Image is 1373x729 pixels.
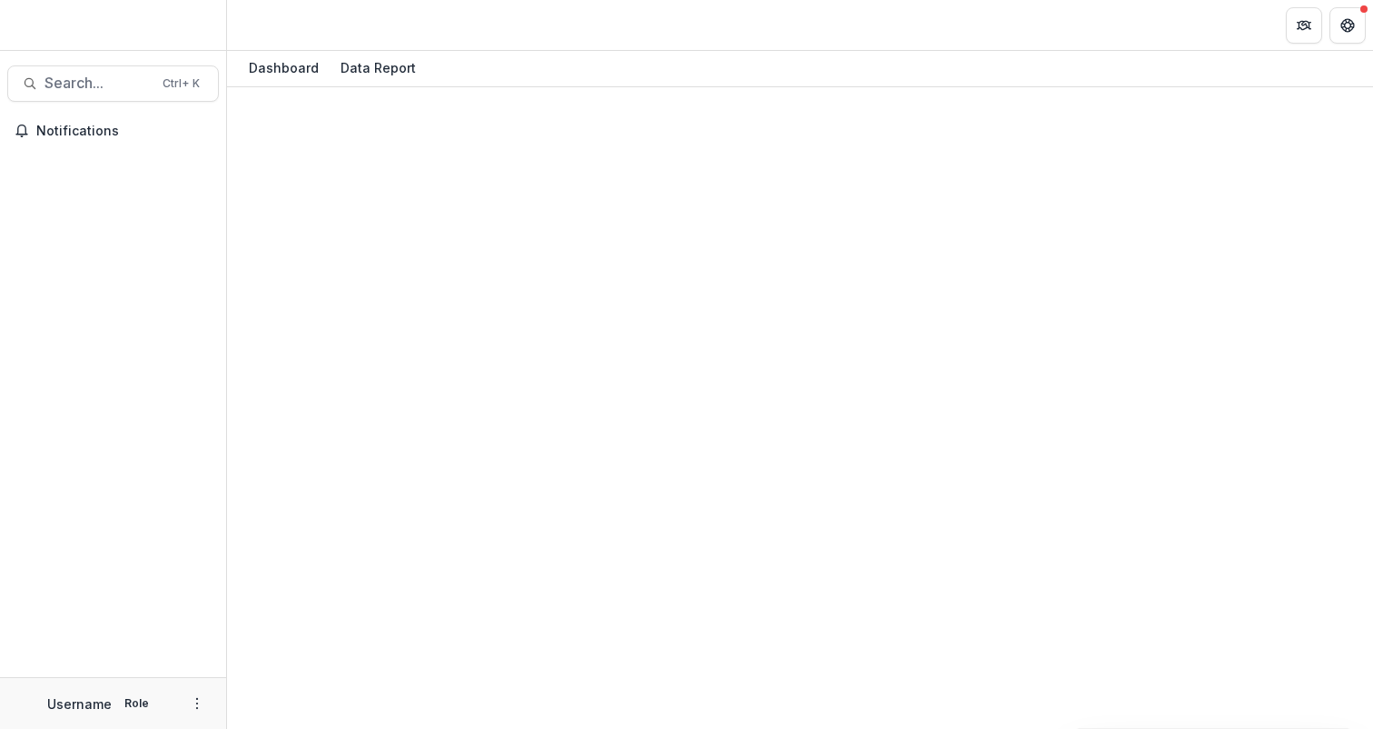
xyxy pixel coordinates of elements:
button: Get Help [1329,7,1366,44]
div: Dashboard [242,55,326,81]
p: Username [47,694,112,714]
button: Partners [1286,7,1322,44]
button: More [186,693,208,714]
a: Data Report [333,51,423,86]
button: Search... [7,65,219,102]
div: Data Report [333,55,423,81]
span: Notifications [36,124,212,139]
a: Dashboard [242,51,326,86]
button: Notifications [7,116,219,145]
span: Search... [44,75,152,92]
div: Ctrl + K [159,74,203,94]
p: Role [119,695,154,712]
